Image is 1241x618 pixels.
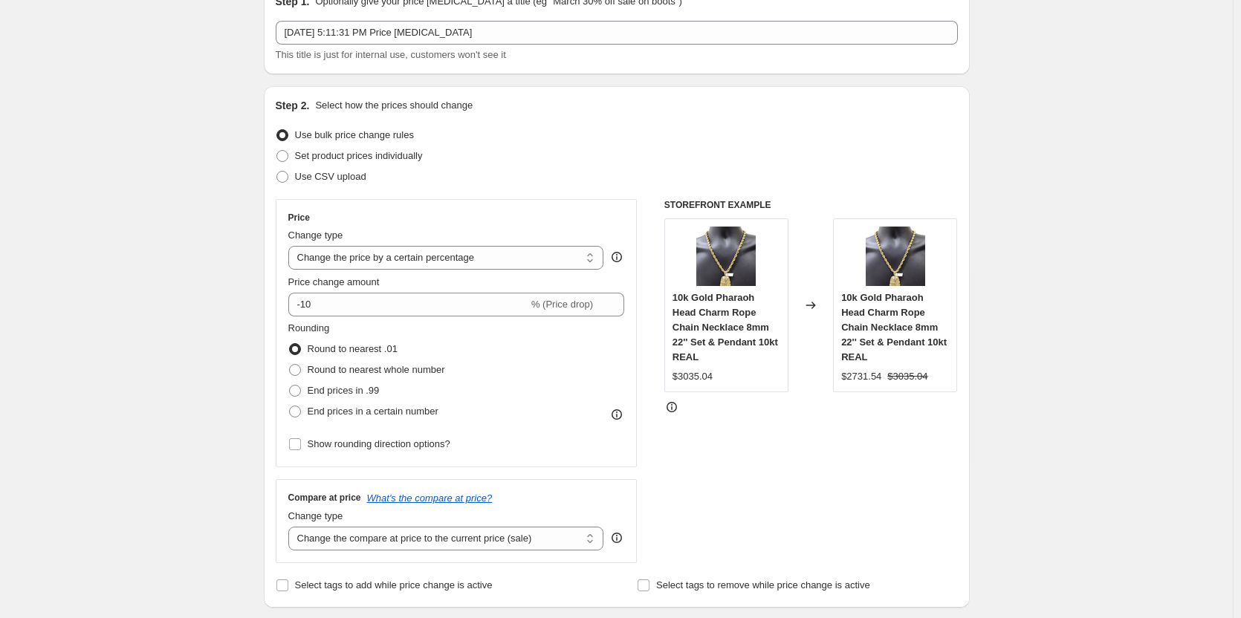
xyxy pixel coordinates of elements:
[276,49,506,60] span: This title is just for internal use, customers won't see it
[673,292,778,362] span: 10k Gold Pharaoh Head Charm Rope Chain Necklace 8mm 22'' Set & Pendant 10kt REAL
[367,492,493,504] button: What's the compare at price?
[609,530,624,545] div: help
[664,199,958,211] h6: STOREFRONT EXAMPLE
[288,510,343,521] span: Change type
[288,230,343,241] span: Change type
[288,322,330,334] span: Rounding
[841,369,881,384] div: $2731.54
[609,250,624,264] div: help
[531,299,593,310] span: % (Price drop)
[308,364,445,375] span: Round to nearest whole number
[308,438,450,449] span: Show rounding direction options?
[841,292,947,362] span: 10k Gold Pharaoh Head Charm Rope Chain Necklace 8mm 22'' Set & Pendant 10kt REAL
[308,385,380,396] span: End prices in .99
[887,369,927,384] strike: $3035.04
[696,227,756,286] img: 10k-gold-pharaoh-head-charm-rope-chain-necklace-8mm-22-set-pendant-10kt-real-134440_80x.png
[288,293,528,316] input: -15
[315,98,473,113] p: Select how the prices should change
[288,492,361,504] h3: Compare at price
[276,21,958,45] input: 30% off holiday sale
[295,129,414,140] span: Use bulk price change rules
[866,227,925,286] img: 10k-gold-pharaoh-head-charm-rope-chain-necklace-8mm-22-set-pendant-10kt-real-134440_80x.png
[295,150,423,161] span: Set product prices individually
[295,171,366,182] span: Use CSV upload
[308,406,438,417] span: End prices in a certain number
[295,579,493,591] span: Select tags to add while price change is active
[308,343,398,354] span: Round to nearest .01
[288,212,310,224] h3: Price
[656,579,870,591] span: Select tags to remove while price change is active
[276,98,310,113] h2: Step 2.
[673,369,713,384] div: $3035.04
[288,276,380,287] span: Price change amount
